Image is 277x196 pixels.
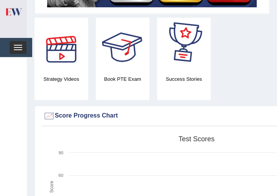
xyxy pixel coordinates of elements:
h4: Book PTE Exam [96,75,149,83]
tspan: Test scores [179,135,215,143]
h4: Success Stories [157,75,211,83]
h4: Strategy Videos [34,75,88,83]
tspan: Score [49,181,54,193]
text: 60 [59,173,63,178]
text: 90 [59,150,63,155]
